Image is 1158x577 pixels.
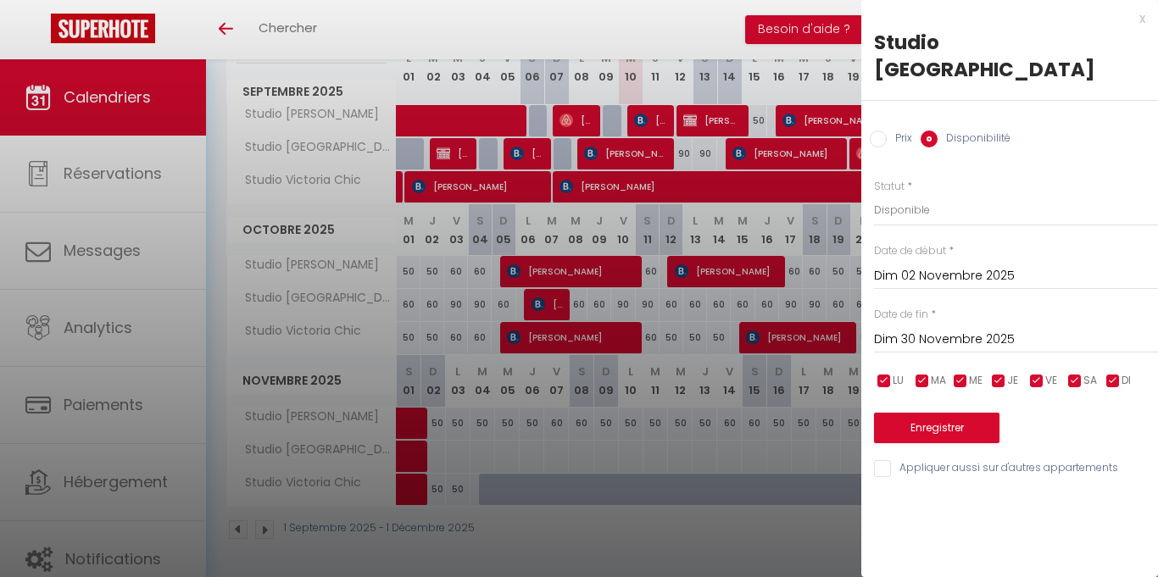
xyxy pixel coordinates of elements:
[874,179,905,195] label: Statut
[14,7,64,58] button: Ouvrir le widget de chat LiveChat
[931,373,946,389] span: MA
[893,373,904,389] span: LU
[969,373,983,389] span: ME
[1122,373,1131,389] span: DI
[874,413,999,443] button: Enregistrer
[1007,373,1018,389] span: JE
[1045,373,1057,389] span: VE
[874,29,1145,83] div: Studio [GEOGRAPHIC_DATA]
[874,243,946,259] label: Date de début
[1083,373,1097,389] span: SA
[861,8,1145,29] div: x
[874,307,928,323] label: Date de fin
[887,130,912,149] label: Prix
[938,130,1010,149] label: Disponibilité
